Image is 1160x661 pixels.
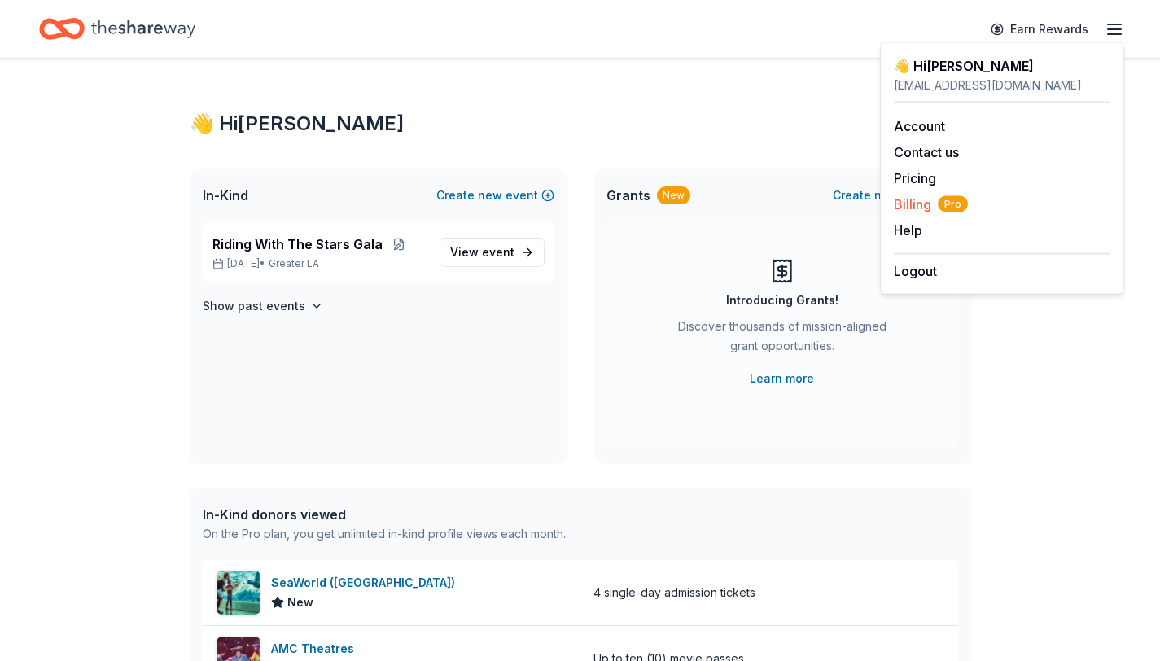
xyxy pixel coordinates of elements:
a: View event [440,238,545,267]
span: Billing [894,195,968,214]
span: In-Kind [203,186,248,205]
h4: Show past events [203,296,305,316]
a: Account [894,118,945,134]
div: [EMAIL_ADDRESS][DOMAIN_NAME] [894,76,1110,95]
span: Greater LA [269,257,319,270]
div: New [657,186,690,204]
span: New [287,593,313,612]
button: Logout [894,261,937,281]
div: AMC Theatres [271,639,361,659]
span: Grants [606,186,650,205]
button: BillingPro [894,195,968,214]
div: In-Kind donors viewed [203,505,566,524]
span: Riding With The Stars Gala [212,234,383,254]
span: new [478,186,502,205]
button: Help [894,221,922,240]
p: [DATE] • [212,257,427,270]
span: Pro [938,196,968,212]
span: event [482,245,514,259]
img: Image for SeaWorld (San Diego) [217,571,260,615]
div: Discover thousands of mission-aligned grant opportunities. [672,317,893,362]
div: 4 single-day admission tickets [593,583,755,602]
div: On the Pro plan, you get unlimited in-kind profile views each month. [203,524,566,544]
a: Earn Rewards [981,15,1098,44]
button: Createnewproject [833,186,958,205]
span: new [874,186,899,205]
div: 👋 Hi [PERSON_NAME] [190,111,971,137]
button: Show past events [203,296,323,316]
div: SeaWorld ([GEOGRAPHIC_DATA]) [271,573,462,593]
a: Pricing [894,170,936,186]
a: Home [39,10,195,48]
button: Createnewevent [436,186,554,205]
a: Learn more [750,369,814,388]
div: 👋 Hi [PERSON_NAME] [894,56,1110,76]
button: Contact us [894,142,959,162]
span: View [450,243,514,262]
div: Introducing Grants! [726,291,838,310]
